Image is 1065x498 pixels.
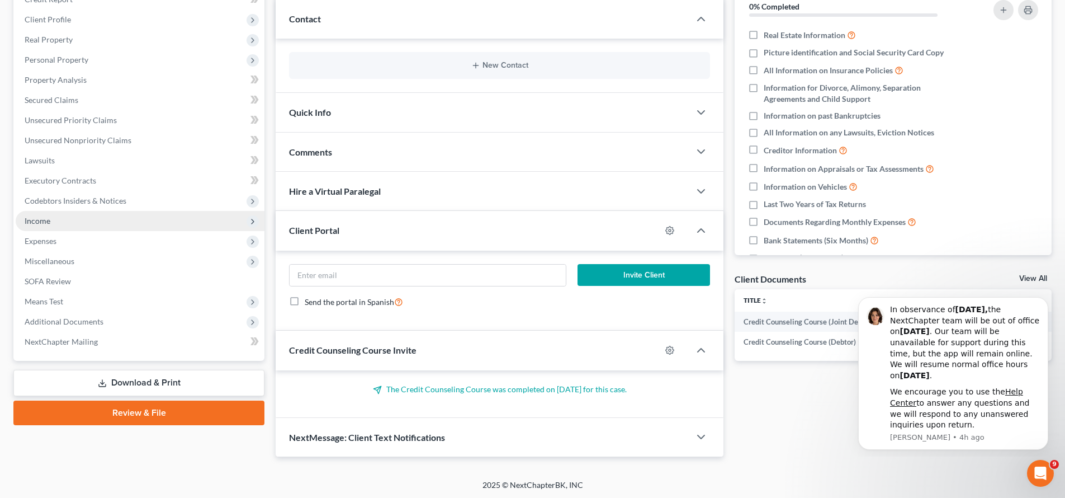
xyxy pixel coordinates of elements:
[16,90,264,110] a: Secured Claims
[16,151,264,171] a: Lawsuits
[25,256,74,266] span: Miscellaneous
[25,95,78,105] span: Secured Claims
[16,171,264,191] a: Executory Contracts
[289,186,381,196] span: Hire a Virtual Paralegal
[16,110,264,130] a: Unsecured Priority Claims
[16,271,264,292] a: SOFA Review
[25,297,63,306] span: Means Test
[25,75,87,84] span: Property Analysis
[764,252,844,264] span: Pay Stubs (Six Months)
[25,337,98,346] span: NextChapter Mailing
[25,196,126,205] span: Codebtors Insiders & Notices
[25,216,50,225] span: Income
[744,296,768,304] a: Titleunfold_more
[289,107,331,118] span: Quick Info
[578,264,711,286] button: Invite Client
[305,297,394,307] span: Send the portal in Spanish
[764,145,837,156] span: Creditor Information
[1050,460,1059,469] span: 9
[289,147,332,157] span: Comments
[289,13,321,24] span: Contact
[764,217,906,228] span: Documents Regarding Monthly Expenses
[13,370,264,396] a: Download & Print
[764,235,868,246] span: Bank Statements (Six Months)
[764,82,963,105] span: Information for Divorce, Alimony, Separation Agreements and Child Support
[764,163,924,175] span: Information on Appraisals or Tax Assessments
[25,135,131,145] span: Unsecured Nonpriority Claims
[289,432,445,443] span: NextMessage: Client Text Notifications
[289,384,710,395] p: The Credit Counseling Course was completed on [DATE] for this case.
[735,312,893,332] td: Credit Counseling Course (Joint Debtor)
[25,156,55,165] span: Lawsuits
[25,176,96,185] span: Executory Contracts
[25,236,56,246] span: Expenses
[1027,460,1054,487] iframe: Intercom live chat
[289,345,416,355] span: Credit Counseling Course Invite
[25,115,117,125] span: Unsecured Priority Claims
[841,291,1065,457] iframe: Intercom notifications message
[289,225,339,236] span: Client Portal
[735,273,806,285] div: Client Documents
[16,332,264,352] a: NextChapter Mailing
[16,70,264,90] a: Property Analysis
[25,276,71,286] span: SOFA Review
[298,61,701,70] button: New Contact
[25,55,88,64] span: Personal Property
[1019,275,1047,283] a: View All
[764,127,934,138] span: All Information on any Lawsuits, Eviction Notices
[764,30,845,41] span: Real Estate Information
[25,15,71,24] span: Client Profile
[735,332,893,352] td: Credit Counseling Course (Debtor)
[764,181,847,192] span: Information on Vehicles
[749,2,799,11] strong: 0% Completed
[16,130,264,151] a: Unsecured Nonpriority Claims
[764,47,944,58] span: Picture identification and Social Security Card Copy
[764,110,881,121] span: Information on past Bankruptcies
[25,317,103,326] span: Additional Documents
[764,65,893,76] span: All Information on Insurance Policies
[764,199,866,210] span: Last Two Years of Tax Returns
[761,298,768,304] i: unfold_more
[25,35,73,44] span: Real Property
[13,401,264,425] a: Review & File
[290,265,565,286] input: Enter email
